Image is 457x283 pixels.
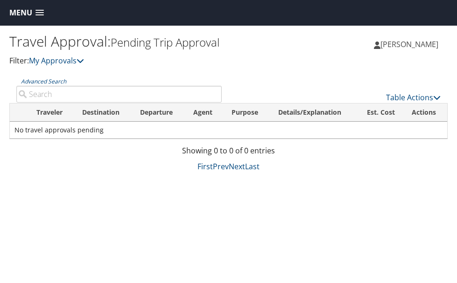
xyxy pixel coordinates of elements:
[229,161,245,172] a: Next
[16,145,441,161] div: Showing 0 to 0 of 0 entries
[21,77,66,85] a: Advanced Search
[185,104,223,122] th: Agent
[245,161,260,172] a: Last
[213,161,229,172] a: Prev
[28,104,74,122] th: Traveler: activate to sort column ascending
[111,35,219,50] small: Pending Trip Approval
[10,122,447,138] td: No travel approvals pending
[9,32,229,51] h1: Travel Approval:
[29,55,84,66] a: My Approvals
[132,104,185,122] th: Departure: activate to sort column ascending
[16,86,222,103] input: Advanced Search
[197,161,213,172] a: First
[403,104,447,122] th: Actions
[223,104,270,122] th: Purpose
[386,92,441,103] a: Table Actions
[9,55,229,67] p: Filter:
[74,104,132,122] th: Destination: activate to sort column ascending
[355,104,403,122] th: Est. Cost: activate to sort column ascending
[270,104,355,122] th: Details/Explanation
[9,8,32,17] span: Menu
[374,30,448,58] a: [PERSON_NAME]
[380,39,438,49] span: [PERSON_NAME]
[5,5,49,21] a: Menu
